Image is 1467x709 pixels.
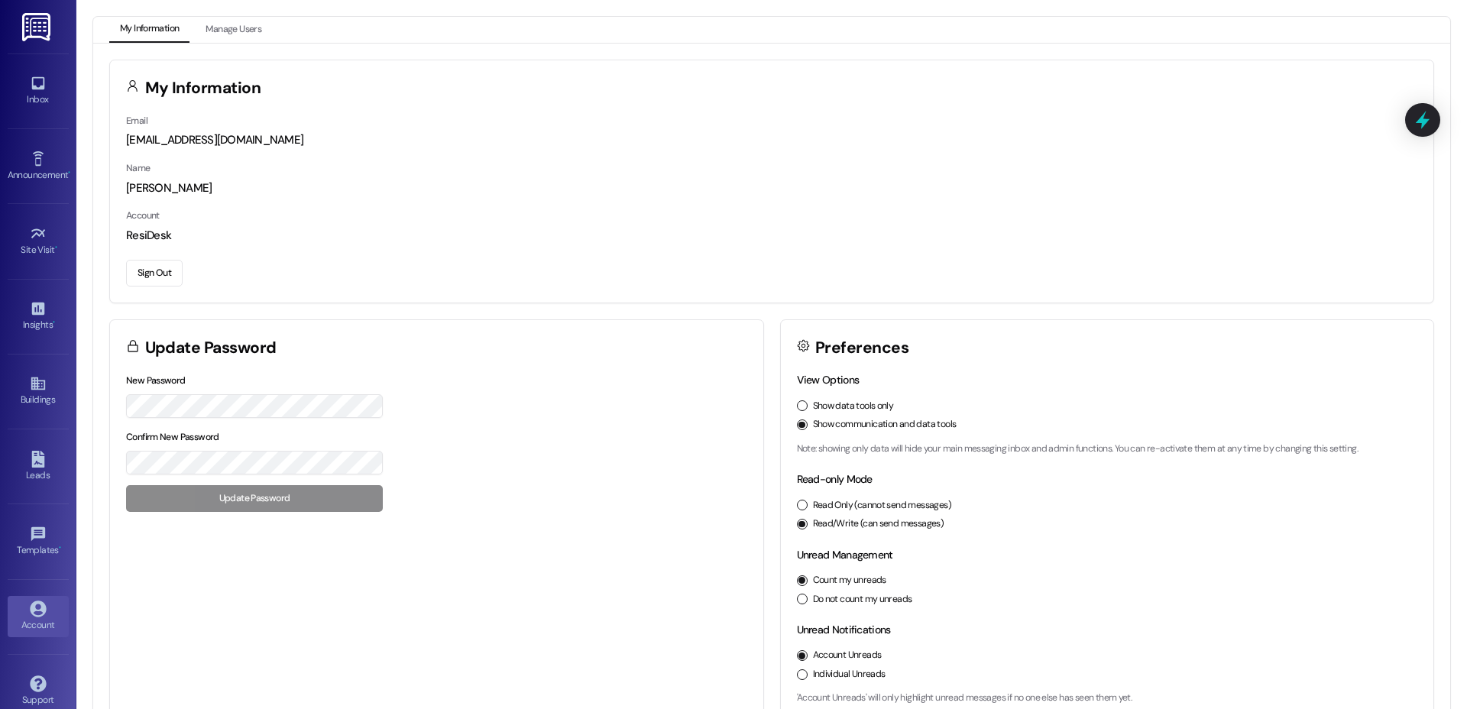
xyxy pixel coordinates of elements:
[145,80,261,96] h3: My Information
[8,221,69,262] a: Site Visit •
[126,132,1417,148] div: [EMAIL_ADDRESS][DOMAIN_NAME]
[8,596,69,637] a: Account
[813,593,912,607] label: Do not count my unreads
[8,446,69,487] a: Leads
[126,374,186,387] label: New Password
[813,418,957,432] label: Show communication and data tools
[797,373,860,387] label: View Options
[797,442,1418,456] p: Note: showing only data will hide your main messaging inbox and admin functions. You can re-activ...
[813,574,886,588] label: Count my unreads
[797,548,893,562] label: Unread Management
[68,167,70,178] span: •
[813,400,894,413] label: Show data tools only
[126,180,1417,196] div: [PERSON_NAME]
[813,517,944,531] label: Read/Write (can send messages)
[59,542,61,553] span: •
[126,228,1417,244] div: ResiDesk
[22,13,53,41] img: ResiDesk Logo
[813,499,951,513] label: Read Only (cannot send messages)
[8,70,69,112] a: Inbox
[55,242,57,253] span: •
[813,649,882,662] label: Account Unreads
[8,521,69,562] a: Templates •
[8,371,69,412] a: Buildings
[813,668,886,681] label: Individual Unreads
[126,115,147,127] label: Email
[145,340,277,356] h3: Update Password
[797,691,1418,705] p: 'Account Unreads' will only highlight unread messages if no one else has seen them yet.
[126,209,160,222] label: Account
[109,17,189,43] button: My Information
[126,431,219,443] label: Confirm New Password
[797,623,891,636] label: Unread Notifications
[53,317,55,328] span: •
[195,17,272,43] button: Manage Users
[797,472,873,486] label: Read-only Mode
[126,162,151,174] label: Name
[815,340,908,356] h3: Preferences
[126,260,183,287] button: Sign Out
[8,296,69,337] a: Insights •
